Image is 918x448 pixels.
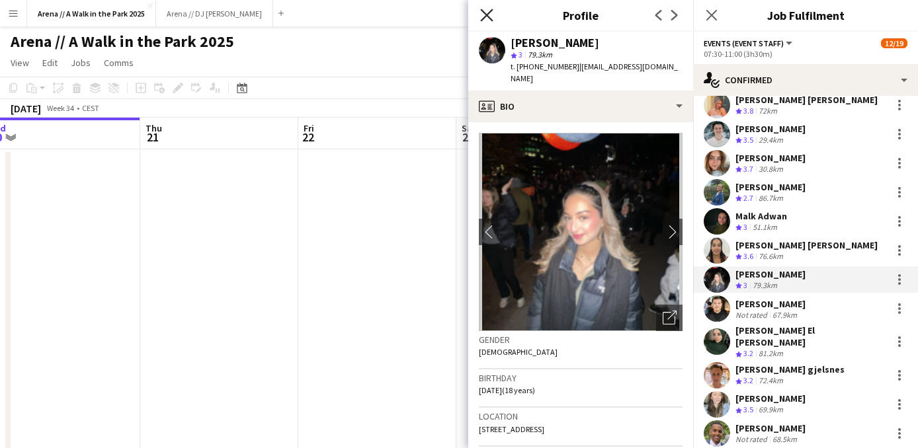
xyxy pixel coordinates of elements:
div: 67.9km [770,310,800,320]
div: [PERSON_NAME] El [PERSON_NAME] [735,324,886,348]
button: Events (Event Staff) [704,38,794,48]
div: [PERSON_NAME] [PERSON_NAME] [735,239,878,251]
div: 30.8km [756,164,786,175]
div: 51.1km [750,222,780,233]
span: 3 [519,50,522,59]
span: Jobs [71,57,91,69]
h3: Birthday [479,372,683,384]
div: 07:30-11:00 (3h30m) [704,49,907,59]
div: 86.7km [756,193,786,204]
span: 2.7 [743,193,753,203]
div: [PERSON_NAME] [735,123,806,135]
div: [DATE] [11,102,41,115]
div: [PERSON_NAME] [PERSON_NAME] [735,94,878,106]
a: View [5,54,34,71]
div: [PERSON_NAME] [735,392,806,404]
span: 3.7 [743,164,753,174]
div: [PERSON_NAME] [735,268,806,280]
span: [DEMOGRAPHIC_DATA] [479,347,558,357]
h3: Gender [479,334,683,346]
div: [PERSON_NAME] [511,37,599,49]
a: Jobs [65,54,96,71]
span: 3.5 [743,404,753,414]
span: 12/19 [881,38,907,48]
span: Events (Event Staff) [704,38,784,48]
div: CEST [82,103,99,113]
h1: Arena // A Walk in the Park 2025 [11,32,234,52]
h3: Location [479,410,683,422]
div: [PERSON_NAME] [735,298,806,310]
span: [STREET_ADDRESS] [479,424,544,434]
span: View [11,57,29,69]
div: 81.2km [756,348,786,359]
div: [PERSON_NAME] gjelsnes [735,363,845,375]
span: Thu [146,122,162,134]
span: 3.2 [743,348,753,358]
span: 3.5 [743,135,753,145]
div: Malk Adwan [735,210,787,222]
div: 79.3km [750,280,780,291]
div: 72.4km [756,375,786,387]
div: Bio [468,91,693,122]
span: 21 [144,130,162,145]
span: 79.3km [525,50,555,59]
div: 68.5km [770,434,800,444]
span: | [EMAIL_ADDRESS][DOMAIN_NAME] [511,61,678,83]
span: 22 [302,130,314,145]
span: Edit [42,57,58,69]
div: 72km [756,106,780,117]
h3: Job Fulfilment [693,7,918,24]
div: [PERSON_NAME] [735,152,806,164]
span: Comms [104,57,134,69]
span: 3 [743,222,747,232]
div: 76.6km [756,251,786,262]
div: 69.9km [756,404,786,416]
span: 3.6 [743,251,753,261]
img: Crew avatar or photo [479,133,683,331]
span: Fri [304,122,314,134]
span: 3.8 [743,106,753,116]
h3: Profile [468,7,693,24]
a: Edit [37,54,63,71]
div: Confirmed [693,64,918,96]
span: 3 [743,280,747,290]
button: Arena // A Walk in the Park 2025 [27,1,156,26]
span: t. [PHONE_NUMBER] [511,61,579,71]
div: Not rated [735,434,770,444]
div: Open photos pop-in [656,305,683,331]
span: 23 [460,130,476,145]
div: Not rated [735,310,770,320]
span: [DATE] (18 years) [479,385,535,395]
button: Arena // DJ [PERSON_NAME] [156,1,273,26]
div: [PERSON_NAME] [735,422,806,434]
span: Week 34 [44,103,77,113]
div: 29.4km [756,135,786,146]
span: Sat [462,122,476,134]
span: 3.2 [743,375,753,385]
a: Comms [99,54,139,71]
div: [PERSON_NAME] [735,181,806,193]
